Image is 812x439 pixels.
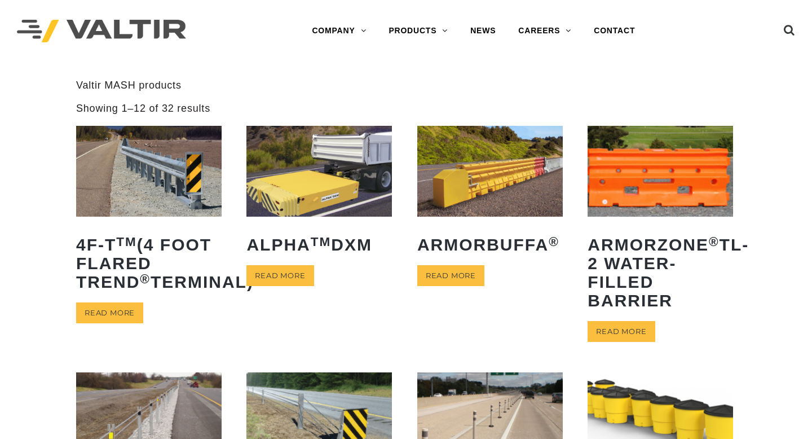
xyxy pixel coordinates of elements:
[246,227,392,262] h2: ALPHA DXM
[76,79,736,92] p: Valtir MASH products
[311,235,332,249] sup: TM
[246,126,392,262] a: ALPHATMDXM
[588,126,733,318] a: ArmorZone®TL-2 Water-Filled Barrier
[246,265,314,286] a: Read more about “ALPHATM DXM”
[76,102,210,115] p: Showing 1–12 of 32 results
[507,20,582,42] a: CAREERS
[417,126,563,262] a: ArmorBuffa®
[116,235,137,249] sup: TM
[459,20,507,42] a: NEWS
[76,126,222,300] a: 4F-TTM(4 Foot Flared TREND®Terminal)
[588,321,655,342] a: Read more about “ArmorZone® TL-2 Water-Filled Barrier”
[709,235,720,249] sup: ®
[417,265,484,286] a: Read more about “ArmorBuffa®”
[377,20,459,42] a: PRODUCTS
[582,20,646,42] a: CONTACT
[588,227,733,318] h2: ArmorZone TL-2 Water-Filled Barrier
[17,20,186,43] img: Valtir
[549,235,559,249] sup: ®
[417,227,563,262] h2: ArmorBuffa
[76,227,222,300] h2: 4F-T (4 Foot Flared TREND Terminal)
[301,20,377,42] a: COMPANY
[140,272,151,286] sup: ®
[76,302,143,323] a: Read more about “4F-TTM (4 Foot Flared TREND® Terminal)”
